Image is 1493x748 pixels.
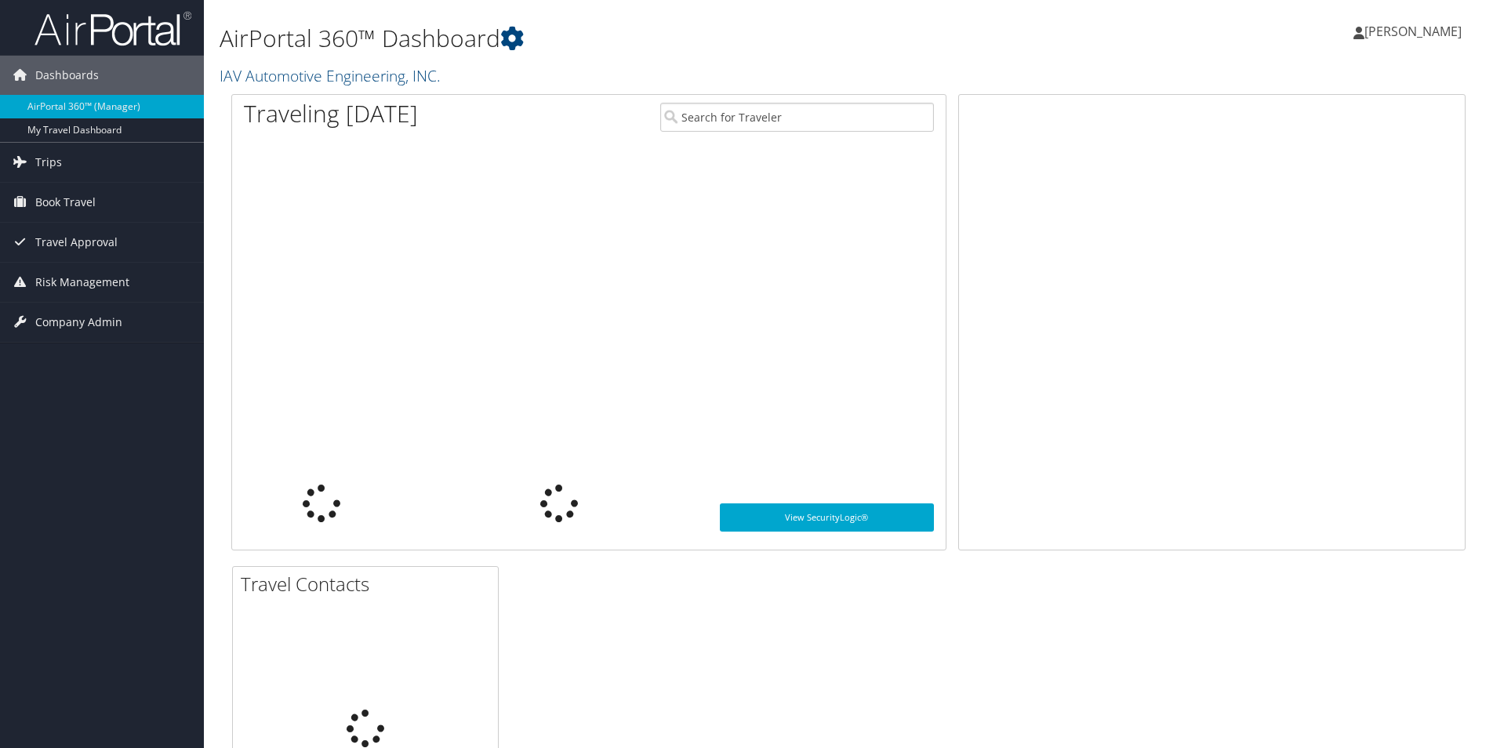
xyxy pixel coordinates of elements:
[660,103,934,132] input: Search for Traveler
[35,10,191,47] img: airportal-logo.png
[35,223,118,262] span: Travel Approval
[720,503,934,532] a: View SecurityLogic®
[1353,8,1477,55] a: [PERSON_NAME]
[35,303,122,342] span: Company Admin
[35,143,62,182] span: Trips
[241,571,498,597] h2: Travel Contacts
[1364,23,1462,40] span: [PERSON_NAME]
[220,22,1058,55] h1: AirPortal 360™ Dashboard
[244,97,418,130] h1: Traveling [DATE]
[35,263,129,302] span: Risk Management
[35,183,96,222] span: Book Travel
[220,65,445,86] a: IAV Automotive Engineering, INC.
[35,56,99,95] span: Dashboards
